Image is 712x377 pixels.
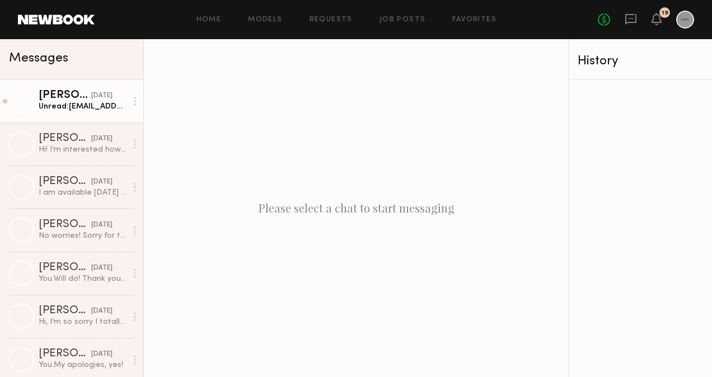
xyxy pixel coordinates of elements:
div: [DATE] [91,134,113,144]
div: You: My apologies, yes! [39,360,127,370]
div: [DATE] [91,177,113,187]
div: Unread: [EMAIL_ADDRESS][DOMAIN_NAME] [39,101,127,112]
div: [PERSON_NAME] [39,219,91,230]
div: [DATE] [91,349,113,360]
div: Hi, I’m so sorry I totally missed this casting request. Is it still any chance for me to do the c... [39,317,127,327]
div: [PERSON_NAME] [39,305,91,317]
div: [PERSON_NAME] [39,262,91,274]
div: History [578,55,703,68]
span: Messages [9,52,68,65]
a: Requests [310,16,353,23]
div: [DATE] [91,220,113,230]
div: [PERSON_NAME] [39,133,91,144]
div: You: Will do! Thank you for getting back to us! [39,274,127,284]
a: Favorites [452,16,496,23]
div: [PERSON_NAME] [39,348,91,360]
div: [PERSON_NAME] [39,90,91,101]
div: [PERSON_NAME] [39,176,91,187]
div: Please select a chat to start messaging [144,39,568,377]
a: Job Posts [380,16,426,23]
div: [DATE] [91,306,113,317]
a: Models [248,16,282,23]
div: Hi! I’m interested however I don’t want to color my hair! [39,144,127,155]
div: No worries! Sorry for the pressure for confirmation- this week things have been popping up left a... [39,230,127,241]
a: Home [196,16,222,23]
div: 19 [662,10,668,16]
div: I am available [DATE] as well [39,187,127,198]
div: [DATE] [91,91,113,101]
div: [DATE] [91,263,113,274]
